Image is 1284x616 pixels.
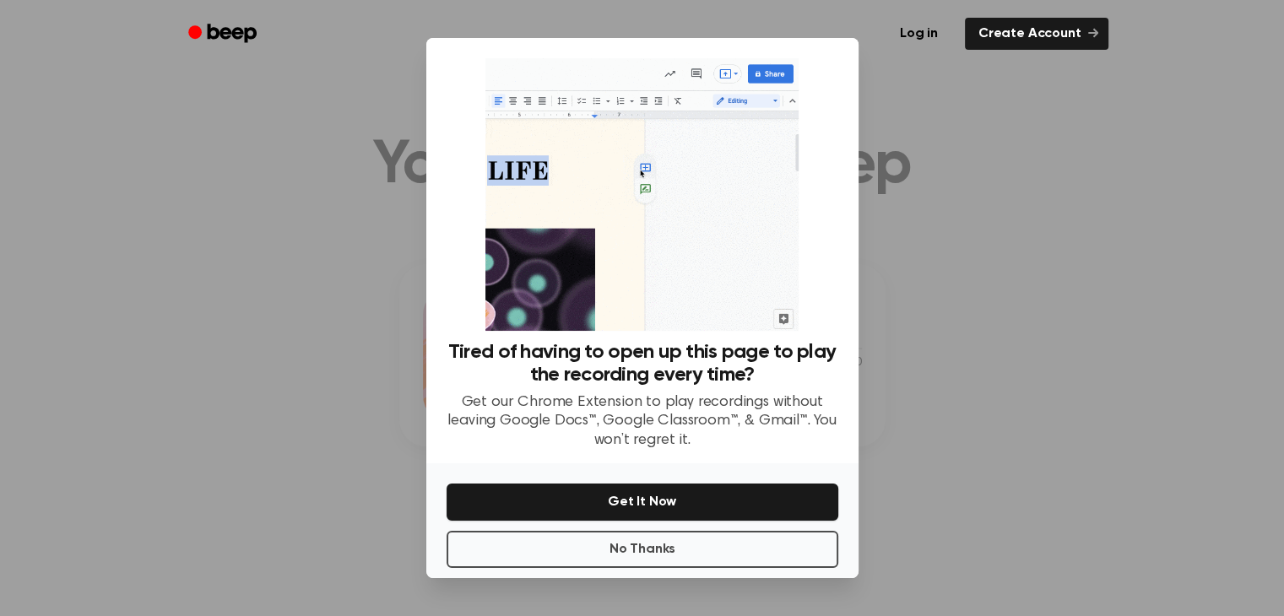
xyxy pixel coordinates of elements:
img: Beep extension in action [485,58,799,331]
h3: Tired of having to open up this page to play the recording every time? [447,341,838,386]
p: Get our Chrome Extension to play recordings without leaving Google Docs™, Google Classroom™, & Gm... [447,393,838,451]
button: Get It Now [447,484,838,521]
a: Beep [176,18,272,51]
a: Log in [883,14,955,53]
button: No Thanks [447,531,838,568]
a: Create Account [965,18,1108,50]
